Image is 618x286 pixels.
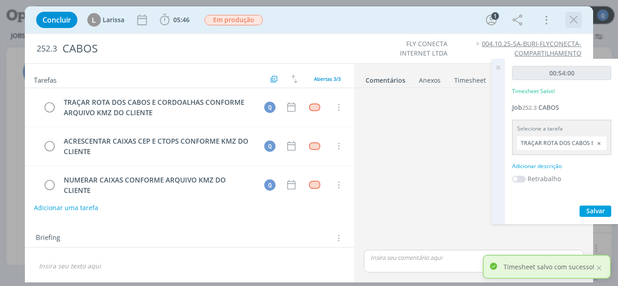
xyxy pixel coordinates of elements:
a: Timesheet [454,72,486,85]
div: NUMERAR CAIXAS CONFORME ARQUIVO KMZ DO CLIENTE [60,174,256,196]
div: Adicionar descrição [512,162,611,170]
div: dialog [25,6,594,282]
div: L [87,13,101,27]
div: Anexos [419,76,441,85]
div: Q [264,141,276,152]
button: Salvar [580,206,611,217]
button: Concluir [36,12,77,28]
div: 1 [491,12,499,20]
span: 252.3 [37,44,57,54]
div: TRAÇAR ROTA DOS CABOS E CORDOALHAS CONFORME ARQUIVO KMZ DO CLIENTE [60,97,256,118]
div: ACRESCENTAR CAIXAS CEP E CTOPS CONFORME KMZ DO CLIENTE [60,136,256,157]
span: 252.3 [522,103,537,112]
a: 004.10.25-SA-BURI-FLYCONECTA-COMPARTILHAMENTO [482,39,581,57]
button: Adicionar uma tarefa [33,200,99,216]
p: Timesheet Salvo! [512,87,555,95]
div: Q [264,102,276,113]
button: 05:46 [157,13,192,27]
span: Em produção [204,15,263,25]
button: Q [263,139,276,153]
a: Job252.3CABOS [512,103,559,112]
span: Salvar [586,206,605,215]
button: 1 [484,13,499,27]
button: Q [263,178,276,192]
div: CABOS [59,38,351,60]
div: Selecione a tarefa [517,125,606,133]
span: CABOS [538,103,559,112]
span: Concluir [43,16,71,23]
span: Briefing [36,232,60,244]
span: Abertas 3/3 [314,75,341,82]
span: Tarefas [34,74,57,84]
p: Timesheet salvo com sucesso! [504,262,594,272]
button: Em produção [204,14,263,26]
button: LLarissa [87,13,124,27]
a: Comentários [365,72,406,85]
button: Q [263,100,276,114]
label: Retrabalho [528,174,561,183]
a: FLY CONECTA INTERNET LTDA [400,39,447,57]
span: Larissa [103,17,124,23]
img: arrow-down-up.svg [291,75,298,83]
span: 05:46 [173,15,190,24]
div: Q [264,179,276,191]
